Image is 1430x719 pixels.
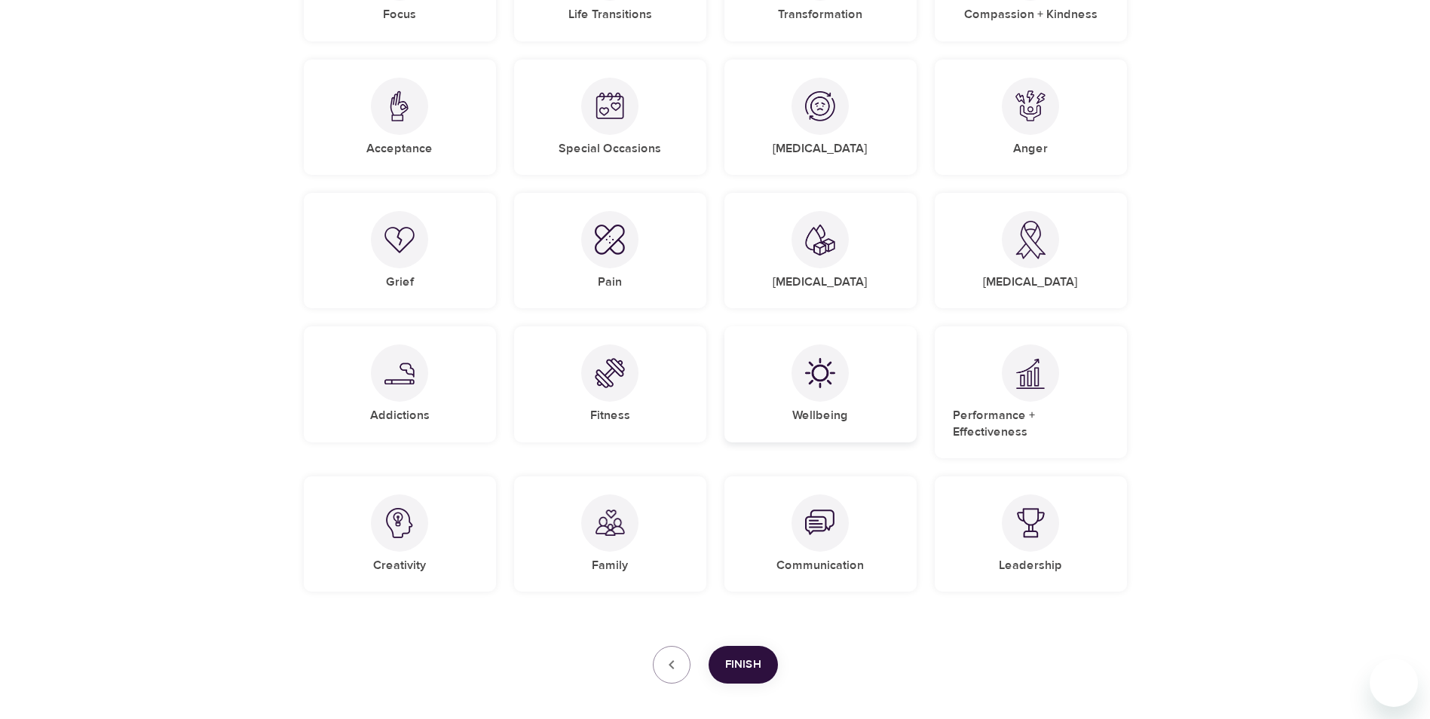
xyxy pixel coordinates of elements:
[383,7,416,23] h5: Focus
[304,326,496,442] div: AddictionsAddictions
[384,508,415,538] img: Creativity
[384,226,415,253] img: Grief
[724,476,917,592] div: CommunicationCommunication
[568,7,652,23] h5: Life Transitions
[304,60,496,175] div: AcceptanceAcceptance
[304,476,496,592] div: CreativityCreativity
[559,141,661,157] h5: Special Occasions
[384,363,415,384] img: Addictions
[999,558,1062,574] h5: Leadership
[384,90,415,121] img: Acceptance
[1013,141,1048,157] h5: Anger
[1370,659,1418,707] iframe: Button to launch messaging window
[724,326,917,442] div: WellbeingWellbeing
[935,326,1127,458] div: Performance + EffectivenessPerformance + Effectiveness
[1015,508,1046,538] img: Leadership
[805,224,835,256] img: Diabetes
[595,358,625,388] img: Fitness
[778,7,862,23] h5: Transformation
[595,225,625,255] img: Pain
[514,193,706,308] div: PainPain
[514,326,706,442] div: FitnessFitness
[514,60,706,175] div: Special OccasionsSpecial Occasions
[935,476,1127,592] div: LeadershipLeadership
[366,141,433,157] h5: Acceptance
[373,558,426,574] h5: Creativity
[935,193,1127,308] div: Cancer[MEDICAL_DATA]
[592,558,628,574] h5: Family
[964,7,1098,23] h5: Compassion + Kindness
[792,408,848,424] h5: Wellbeing
[725,655,761,675] span: Finish
[805,358,835,388] img: Wellbeing
[724,193,917,308] div: Diabetes[MEDICAL_DATA]
[386,274,414,290] h5: Grief
[724,60,917,175] div: Depression[MEDICAL_DATA]
[514,476,706,592] div: FamilyFamily
[773,274,868,290] h5: [MEDICAL_DATA]
[805,91,835,121] img: Depression
[1015,90,1046,121] img: Anger
[590,408,630,424] h5: Fitness
[805,508,835,538] img: Communication
[773,141,868,157] h5: [MEDICAL_DATA]
[598,274,622,290] h5: Pain
[1015,358,1046,389] img: Performance + Effectiveness
[1015,221,1046,259] img: Cancer
[595,91,625,121] img: Special Occasions
[595,508,625,538] img: Family
[935,60,1127,175] div: AngerAnger
[953,408,1109,440] h5: Performance + Effectiveness
[983,274,1078,290] h5: [MEDICAL_DATA]
[370,408,430,424] h5: Addictions
[709,646,778,684] button: Finish
[304,193,496,308] div: GriefGrief
[776,558,864,574] h5: Communication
